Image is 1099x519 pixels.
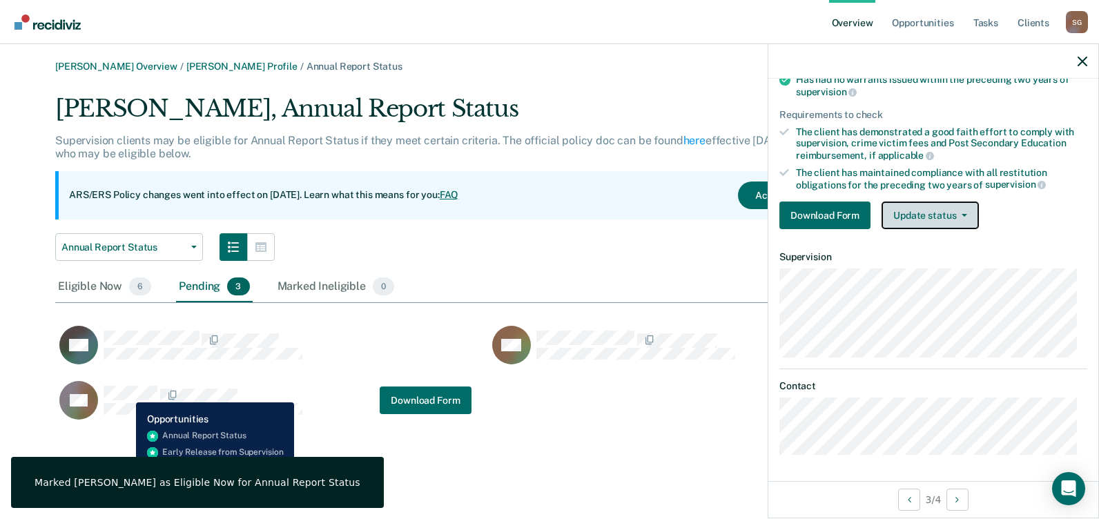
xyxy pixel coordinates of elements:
[779,251,1087,263] dt: Supervision
[796,126,1087,161] div: The client has demonstrated a good faith effort to comply with supervision, crime victim fees and...
[796,167,1087,190] div: The client has maintained compliance with all restitution obligations for the preceding two years of
[796,74,1087,97] div: Has had no warrants issued within the preceding two years of
[779,202,871,229] button: Download Form
[796,86,857,97] span: supervision
[878,150,934,161] span: applicable
[1066,11,1088,33] div: S G
[779,380,1087,392] dt: Contact
[227,277,249,295] span: 3
[55,325,488,380] div: CaseloadOpportunityCell-02440314
[779,202,876,229] a: Navigate to form link
[14,14,81,30] img: Recidiviz
[298,61,307,72] span: /
[177,61,186,72] span: /
[35,476,360,489] div: Marked [PERSON_NAME] as Eligible Now for Annual Report Status
[69,188,458,202] p: ARS/ERS Policy changes went into effect on [DATE]. Learn what this means for you:
[985,179,1046,190] span: supervision
[176,272,252,302] div: Pending
[1052,472,1085,505] div: Open Intercom Messenger
[380,386,471,414] button: Download Form
[898,489,920,511] button: Previous Opportunity
[488,325,921,380] div: CaseloadOpportunityCell-03594593
[1066,11,1088,33] button: Profile dropdown button
[882,202,979,229] button: Update status
[946,489,969,511] button: Next Opportunity
[55,61,177,72] a: [PERSON_NAME] Overview
[683,134,706,147] a: here
[55,380,488,435] div: CaseloadOpportunityCell-04566915
[779,109,1087,121] div: Requirements to check
[307,61,402,72] span: Annual Report Status
[61,242,186,253] span: Annual Report Status
[55,95,879,134] div: [PERSON_NAME], Annual Report Status
[373,277,394,295] span: 0
[380,386,471,414] a: Navigate to form link
[186,61,298,72] a: [PERSON_NAME] Profile
[738,182,869,209] button: Acknowledge & Close
[768,481,1098,518] div: 3 / 4
[440,189,459,200] a: FAQ
[55,272,154,302] div: Eligible Now
[129,277,151,295] span: 6
[55,134,865,160] p: Supervision clients may be eligible for Annual Report Status if they meet certain criteria. The o...
[275,272,398,302] div: Marked Ineligible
